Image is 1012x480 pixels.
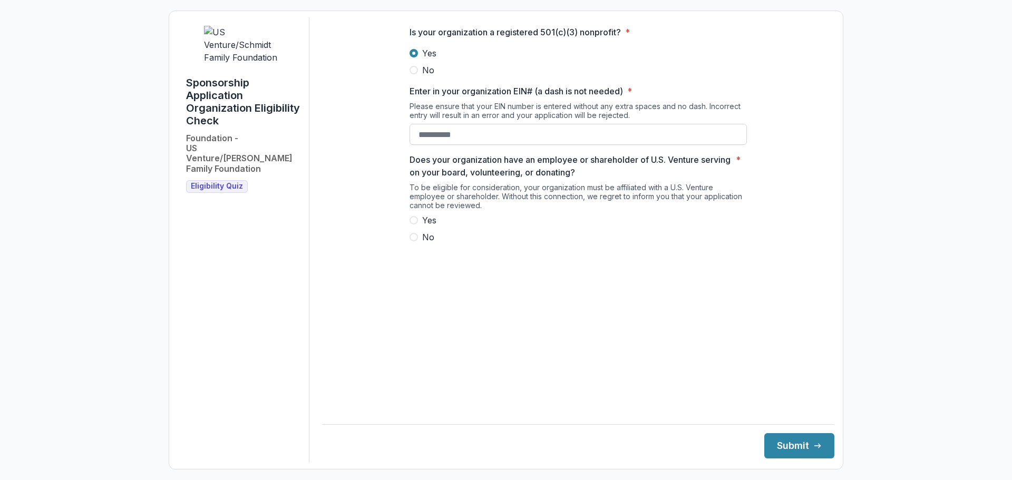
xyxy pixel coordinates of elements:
span: Eligibility Quiz [191,182,243,191]
h1: Sponsorship Application Organization Eligibility Check [186,76,300,127]
button: Submit [764,433,834,458]
div: To be eligible for consideration, your organization must be affiliated with a U.S. Venture employ... [410,183,747,214]
span: No [422,231,434,243]
span: Yes [422,214,436,227]
h2: Foundation - US Venture/[PERSON_NAME] Family Foundation [186,133,300,174]
img: US Venture/Schmidt Family Foundation [204,26,283,64]
p: Enter in your organization EIN# (a dash is not needed) [410,85,623,97]
span: No [422,64,434,76]
div: Please ensure that your EIN number is entered without any extra spaces and no dash. Incorrect ent... [410,102,747,124]
p: Is your organization a registered 501(c)(3) nonprofit? [410,26,621,38]
span: Yes [422,47,436,60]
p: Does your organization have an employee or shareholder of U.S. Venture serving on your board, vol... [410,153,732,179]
